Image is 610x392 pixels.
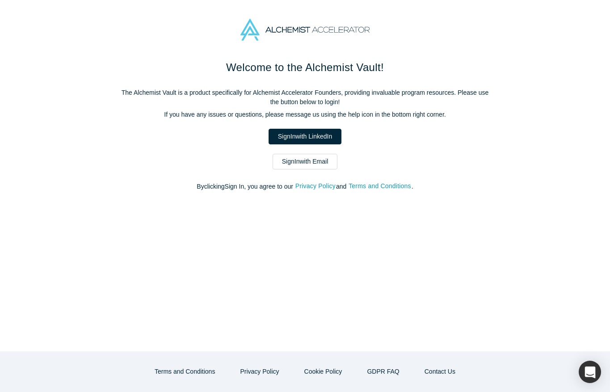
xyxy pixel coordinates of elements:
[240,19,369,41] img: Alchemist Accelerator Logo
[231,364,288,379] button: Privacy Policy
[358,364,408,379] a: GDPR FAQ
[295,181,336,191] button: Privacy Policy
[118,88,493,107] p: The Alchemist Vault is a product specifically for Alchemist Accelerator Founders, providing inval...
[273,154,338,169] a: SignInwith Email
[145,364,224,379] button: Terms and Conditions
[348,181,412,191] button: Terms and Conditions
[269,129,341,144] a: SignInwith LinkedIn
[118,59,493,76] h1: Welcome to the Alchemist Vault!
[295,364,352,379] button: Cookie Policy
[118,110,493,119] p: If you have any issues or questions, please message us using the help icon in the bottom right co...
[415,364,465,379] button: Contact Us
[118,182,493,191] p: By clicking Sign In , you agree to our and .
